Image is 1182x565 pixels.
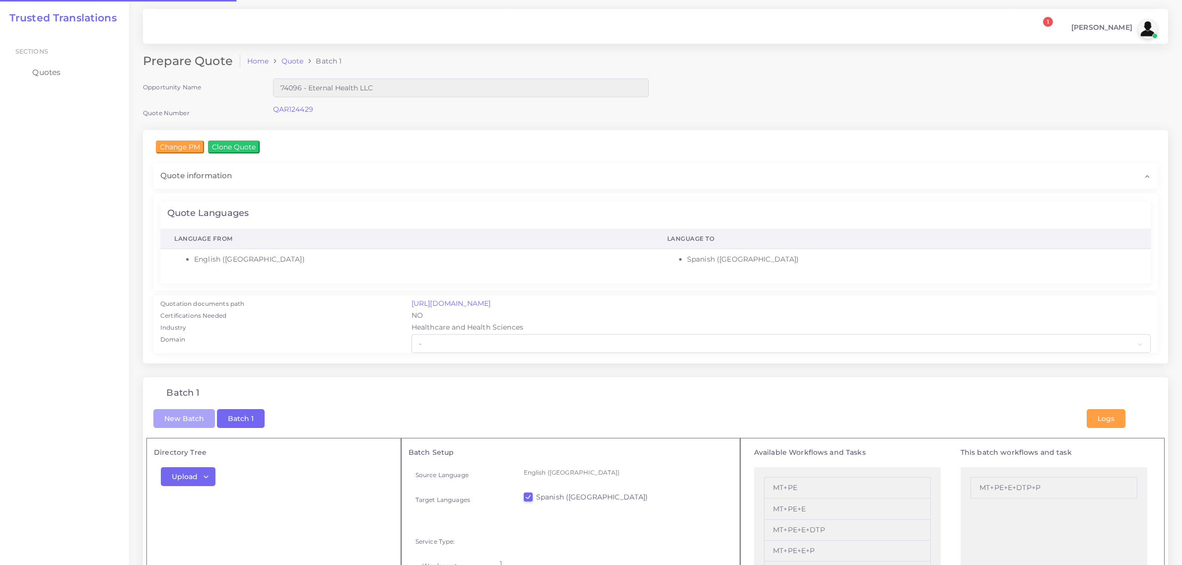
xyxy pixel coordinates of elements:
[281,56,304,66] a: Quote
[2,12,117,24] a: Trusted Translations
[687,254,1137,265] li: Spanish ([GEOGRAPHIC_DATA])
[536,492,648,502] label: Spanish ([GEOGRAPHIC_DATA])
[409,448,733,457] h5: Batch Setup
[764,541,931,562] li: MT+PE+E+P
[160,299,244,308] label: Quotation documents path
[143,54,240,69] h2: Prepare Quote
[1098,414,1114,423] span: Logs
[143,83,201,91] label: Opportunity Name
[153,163,1158,188] div: Quote information
[160,229,653,249] th: Language From
[416,495,470,504] label: Target Languages
[412,299,491,308] a: [URL][DOMAIN_NAME]
[156,141,204,153] input: Change PM
[32,67,61,78] span: Quotes
[764,477,931,498] li: MT+PE
[754,448,941,457] h5: Available Workflows and Tasks
[161,467,215,486] button: Upload
[1043,17,1053,27] span: 1
[405,310,1158,322] div: NO
[160,311,226,320] label: Certifications Needed
[273,105,313,114] a: QAR124429
[160,170,232,181] span: Quote information
[160,323,186,332] label: Industry
[405,322,1158,334] div: Healthcare and Health Sciences
[153,413,215,422] a: New Batch
[1034,22,1051,36] a: 1
[524,467,726,478] p: English ([GEOGRAPHIC_DATA])
[1071,24,1132,31] span: [PERSON_NAME]
[166,388,200,399] h4: Batch 1
[154,448,394,457] h5: Directory Tree
[160,335,185,344] label: Domain
[217,409,265,428] button: Batch 1
[217,413,265,422] a: Batch 1
[167,208,249,219] h4: Quote Languages
[15,48,48,55] span: Sections
[194,254,639,265] li: English ([GEOGRAPHIC_DATA])
[153,409,215,428] button: New Batch
[7,62,122,83] a: Quotes
[416,471,469,479] label: Source Language
[764,520,931,541] li: MT+PE+E+DTP
[208,141,260,153] input: Clone Quote
[961,448,1147,457] h5: This batch workflows and task
[971,477,1137,498] li: MT+PE+E+DTP+P
[1066,19,1161,39] a: [PERSON_NAME]avatar
[143,109,190,117] label: Quote Number
[653,229,1151,249] th: Language To
[764,498,931,519] li: MT+PE+E
[247,56,269,66] a: Home
[1138,19,1158,39] img: avatar
[303,56,342,66] li: Batch 1
[1087,409,1125,428] button: Logs
[416,537,455,546] label: Service Type:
